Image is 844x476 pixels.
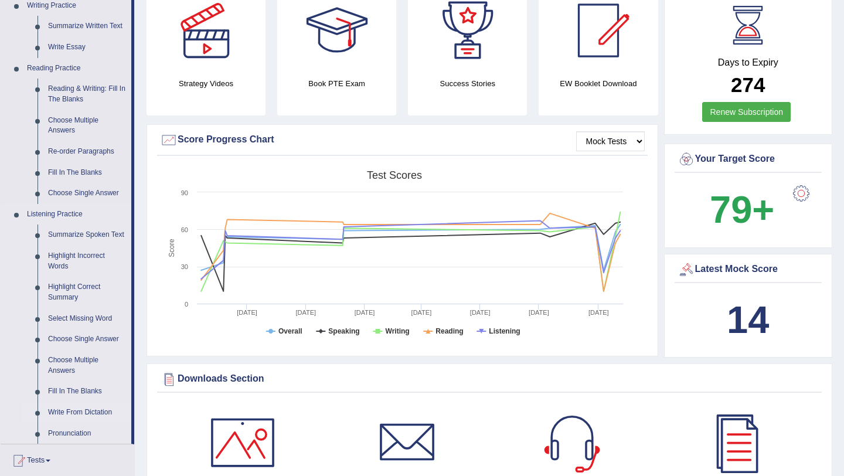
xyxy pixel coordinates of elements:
[43,183,131,204] a: Choose Single Answer
[277,77,396,90] h4: Book PTE Exam
[411,309,432,316] tspan: [DATE]
[328,327,359,335] tspan: Speaking
[539,77,658,90] h4: EW Booklet Download
[295,309,316,316] tspan: [DATE]
[181,263,188,270] text: 30
[43,16,131,37] a: Summarize Written Text
[22,58,131,79] a: Reading Practice
[1,444,134,474] a: Tests
[408,77,527,90] h4: Success Stories
[43,350,131,381] a: Choose Multiple Answers
[529,309,549,316] tspan: [DATE]
[43,162,131,183] a: Fill In The Blanks
[22,204,131,225] a: Listening Practice
[435,327,463,335] tspan: Reading
[43,37,131,58] a: Write Essay
[237,309,257,316] tspan: [DATE]
[43,141,131,162] a: Re-order Paragraphs
[168,239,176,257] tspan: Score
[147,77,266,90] h4: Strategy Videos
[43,225,131,246] a: Summarize Spoken Text
[160,370,819,388] div: Downloads Section
[181,189,188,196] text: 90
[470,309,491,316] tspan: [DATE]
[43,402,131,423] a: Write From Dictation
[588,309,609,316] tspan: [DATE]
[43,423,131,444] a: Pronunciation
[710,188,774,231] b: 79+
[731,73,765,96] b: 274
[43,277,131,308] a: Highlight Correct Summary
[43,308,131,329] a: Select Missing Word
[43,79,131,110] a: Reading & Writing: Fill In The Blanks
[160,131,645,149] div: Score Progress Chart
[367,169,422,181] tspan: Test scores
[386,327,410,335] tspan: Writing
[702,102,791,122] a: Renew Subscription
[43,381,131,402] a: Fill In The Blanks
[43,329,131,350] a: Choose Single Answer
[678,261,819,278] div: Latest Mock Score
[489,327,520,335] tspan: Listening
[678,151,819,168] div: Your Target Score
[355,309,375,316] tspan: [DATE]
[43,110,131,141] a: Choose Multiple Answers
[185,301,188,308] text: 0
[678,57,819,68] h4: Days to Expiry
[278,327,302,335] tspan: Overall
[727,298,769,341] b: 14
[181,226,188,233] text: 60
[43,246,131,277] a: Highlight Incorrect Words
